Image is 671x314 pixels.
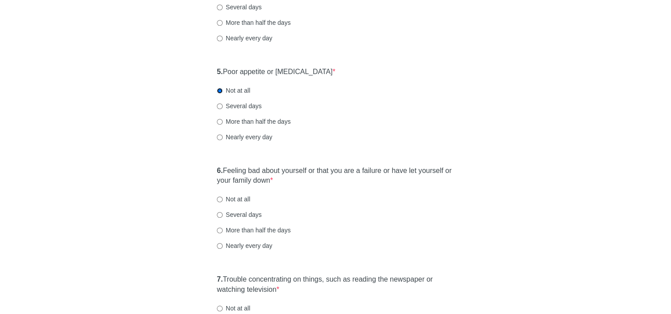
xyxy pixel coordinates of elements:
[217,133,272,141] label: Nearly every day
[217,226,290,235] label: More than half the days
[217,88,223,94] input: Not at all
[217,304,250,313] label: Not at all
[217,20,223,26] input: More than half the days
[217,306,223,311] input: Not at all
[217,34,272,43] label: Nearly every day
[217,275,454,295] label: Trouble concentrating on things, such as reading the newspaper or watching television
[217,196,223,202] input: Not at all
[217,119,223,125] input: More than half the days
[217,35,223,41] input: Nearly every day
[217,18,290,27] label: More than half the days
[217,241,272,250] label: Nearly every day
[217,117,290,126] label: More than half the days
[217,102,262,110] label: Several days
[217,275,223,283] strong: 7.
[217,3,262,12] label: Several days
[217,212,223,218] input: Several days
[217,167,223,174] strong: 6.
[217,166,454,186] label: Feeling bad about yourself or that you are a failure or have let yourself or your family down
[217,103,223,109] input: Several days
[217,67,335,77] label: Poor appetite or [MEDICAL_DATA]
[217,210,262,219] label: Several days
[217,228,223,233] input: More than half the days
[217,86,250,95] label: Not at all
[217,4,223,10] input: Several days
[217,68,223,75] strong: 5.
[217,243,223,249] input: Nearly every day
[217,195,250,204] label: Not at all
[217,134,223,140] input: Nearly every day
